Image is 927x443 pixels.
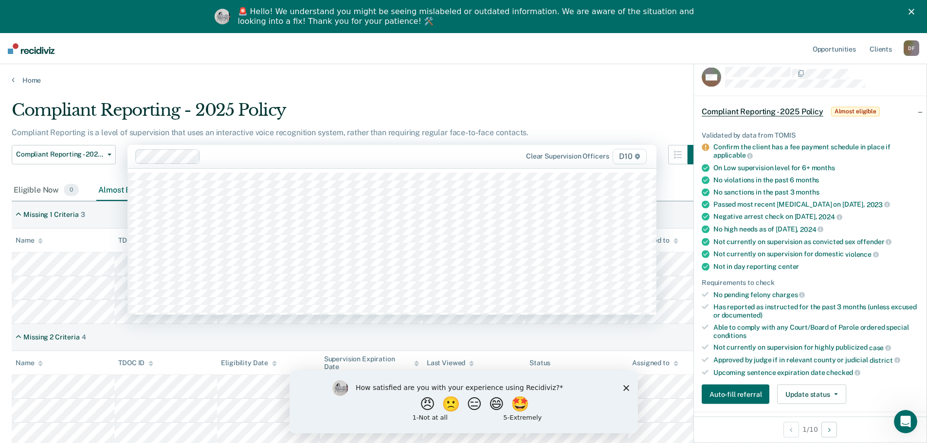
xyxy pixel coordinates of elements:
div: Close [909,9,918,15]
span: months [796,188,819,195]
a: Clients [868,33,894,64]
div: Upcoming sentence expiration date [713,368,919,377]
div: D F [904,40,919,56]
div: Compliant Reporting - 2025 PolicyAlmost eligible [694,96,927,127]
div: Missing 1 Criteria [23,211,78,219]
img: Profile image for Kim [215,9,230,24]
button: Previous Opportunity [783,422,799,437]
div: Name [16,236,43,245]
div: Negative arrest check on [DATE], [713,213,919,221]
div: 🚨 Hello! We understand you might be seeing mislabeled or outdated information. We are aware of th... [238,7,697,26]
div: Has reported as instructed for the past 3 months (unless excused or [713,303,919,319]
button: Update status [777,385,846,404]
div: Able to comply with any Court/Board of Parole ordered special [713,323,919,339]
div: 1 / 10 [694,416,927,442]
div: Eligibility Date [221,359,277,367]
div: Name [16,359,43,367]
div: Supervision Expiration Date [324,355,419,372]
div: Not currently on supervision as convicted sex [713,237,919,246]
span: offender [857,238,892,246]
img: Recidiviz [8,43,55,54]
div: No violations in the past 6 [713,176,919,184]
div: Not currently on supervision for highly publicized [713,343,919,352]
a: Auto-fill referral [702,385,773,404]
a: Opportunities [811,33,858,64]
div: Assigned to [632,359,678,367]
a: Home [12,76,915,85]
span: 0 [64,184,79,196]
span: 2024 [800,225,823,233]
button: Auto-fill referral [702,385,769,404]
div: Requirements to check [702,278,919,286]
button: Next Opportunity [821,422,837,437]
span: conditions [713,331,746,339]
div: Compliant Reporting - 2025 Policy [12,100,707,128]
span: months [796,176,819,183]
span: months [812,163,835,171]
div: Missing 2 Criteria [23,333,79,341]
span: 2024 [818,213,842,221]
p: Compliant Reporting is a level of supervision that uses an interactive voice recognition system, ... [12,128,528,137]
div: Passed most recent [MEDICAL_DATA] on [DATE], [713,200,919,209]
div: Validated by data from TOMIS [702,131,919,139]
iframe: Survey by Kim from Recidiviz [290,371,638,433]
span: 2023 [867,200,890,208]
div: Not in day reporting [713,262,919,270]
span: charges [772,291,805,299]
span: case [869,344,891,352]
div: Confirm the client has a fee payment schedule in place if applicable [713,143,919,159]
span: district [870,356,900,364]
span: Almost eligible [831,106,880,116]
div: Clear supervision officers [526,152,609,160]
div: Approved by judge if in relevant county or judicial [713,356,919,365]
div: No sanctions in the past 3 [713,188,919,196]
div: Almost Eligible [96,180,177,201]
span: D10 [613,149,646,164]
div: No pending felony [713,290,919,299]
span: center [778,262,799,270]
div: TDOC ID [118,359,153,367]
span: checked [826,369,860,376]
div: 4 [82,333,86,341]
div: Status [529,359,550,367]
span: Compliant Reporting - 2025 Policy [16,150,104,159]
div: 3 [81,211,85,219]
span: violence [845,250,879,258]
div: No high needs as of [DATE], [713,225,919,234]
span: Compliant Reporting - 2025 Policy [702,106,823,116]
span: documented) [722,311,763,319]
div: Last Viewed [427,359,474,367]
div: On Low supervision level for 6+ [713,163,919,172]
div: Eligible Now [12,180,81,201]
div: TDOC ID [118,236,153,245]
iframe: Intercom live chat [894,410,917,433]
div: Not currently on supervision for domestic [713,250,919,259]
